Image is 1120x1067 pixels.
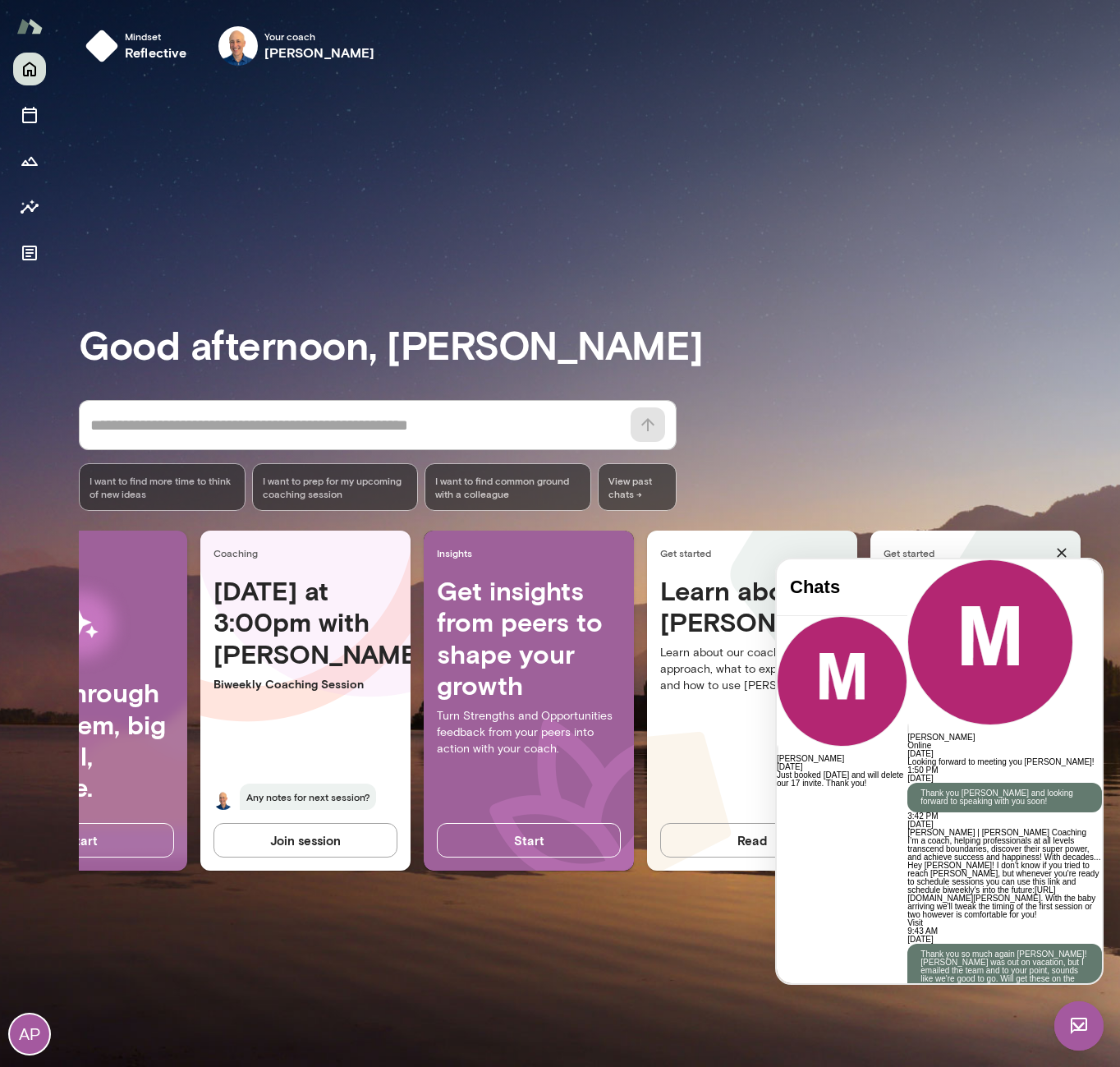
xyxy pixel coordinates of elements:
p: Hey [PERSON_NAME]! I don't know if you tried to reach [PERSON_NAME], but whenever you're ready to... [131,302,325,360]
div: I want to find more time to think of new ideas [79,463,246,511]
button: Join session [213,823,397,858]
span: Get started [884,546,1049,559]
button: Home [13,53,46,85]
a: [URL][DOMAIN_NAME][PERSON_NAME] [131,326,278,343]
span: Mindset [125,30,187,43]
img: Mark [213,790,233,810]
div: I want to find common ground with a colleague [425,463,591,511]
div: AP [10,1014,49,1054]
span: I want to find common ground with a colleague [435,474,581,500]
button: Start [437,823,621,858]
div: I want to prep for my upcoming coaching session [252,463,419,511]
h4: Get insights from peers to shape your growth [437,575,621,701]
span: View past chats -> [598,463,677,511]
h4: [DATE] at 3:00pm with [PERSON_NAME] [213,575,397,669]
p: Learn about our coaching approach, what to expect next, and how to use [PERSON_NAME]. [660,645,844,694]
span: Insights [437,546,627,559]
h3: Good afternoon, [PERSON_NAME] [79,321,1120,367]
span: 3:42 PM [131,252,161,261]
button: Growth Plan [13,145,46,177]
span: Get started [660,546,851,559]
h6: [PERSON_NAME] [264,43,375,62]
span: [PERSON_NAME] | [PERSON_NAME] Coaching [131,269,310,278]
img: AI Workflows [9,573,155,677]
span: I want to prep for my upcoming coaching session [263,474,408,500]
p: Biweekly Coaching Session [213,676,397,692]
img: Mento [16,11,43,42]
a: Visit [131,359,146,368]
h4: Learn about [PERSON_NAME] [660,575,844,638]
button: Mindsetreflective [79,20,200,72]
h6: [PERSON_NAME] [131,174,325,182]
span: [DATE] [131,214,156,223]
p: Turn Strengths and Opportunities feedback from your peers into action with your coach. [437,708,621,757]
span: 1:50 PM [131,206,161,215]
button: Documents [13,237,46,269]
span: [DATE] [131,190,156,199]
p: Thank you so much again [PERSON_NAME]! [PERSON_NAME] was out on vacation, but I emailed the team ... [144,391,312,432]
span: Any notes for next session? [240,784,376,810]
span: [DATE] [131,375,156,384]
span: 9:43 AM [131,367,161,376]
span: [DATE] [131,260,156,269]
span: I’m a coach, helping professionals at all levels transcend boundaries, discover their super power... [131,277,324,302]
h4: Chats [13,17,117,39]
span: Coaching [213,546,404,559]
img: Mark Lazen [218,26,258,66]
span: I want to find more time to think of new ideas [90,474,235,500]
button: Sessions [13,99,46,131]
h6: reflective [125,43,187,62]
img: mindset [85,30,118,62]
p: Looking forward to meeting you [PERSON_NAME]! [131,199,325,207]
span: Your coach [264,30,375,43]
p: Thank you [PERSON_NAME] and looking forward to speaking with you soon! [144,230,312,246]
button: Read [660,823,844,858]
button: Insights [13,191,46,223]
div: Mark LazenYour coach[PERSON_NAME] [207,20,387,72]
span: Online [131,182,154,191]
